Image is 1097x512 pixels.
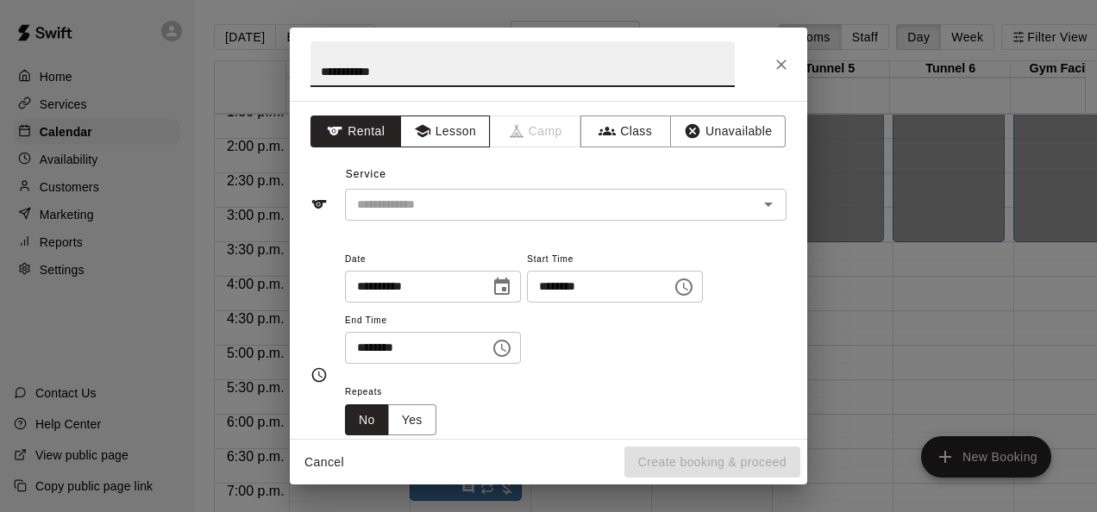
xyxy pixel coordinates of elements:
button: Lesson [400,116,491,147]
button: Choose date, selected date is Oct 15, 2025 [485,270,519,304]
button: Choose time, selected time is 3:45 PM [485,331,519,365]
span: Start Time [527,248,703,272]
button: Unavailable [670,116,786,147]
span: Service [346,168,386,180]
svg: Service [310,196,328,213]
button: No [345,404,389,436]
button: Cancel [297,446,352,478]
button: Class [580,116,671,147]
div: outlined button group [345,404,436,436]
span: End Time [345,309,521,333]
span: Date [345,248,521,272]
span: Camps can only be created in the Services page [491,116,581,147]
button: Rental [310,116,401,147]
svg: Timing [310,366,328,384]
span: Repeats [345,381,450,404]
button: Open [756,192,780,216]
button: Yes [388,404,436,436]
button: Close [766,49,797,80]
button: Choose time, selected time is 3:15 PM [667,270,701,304]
